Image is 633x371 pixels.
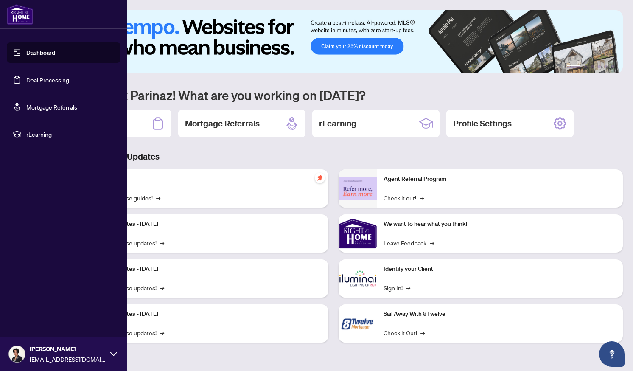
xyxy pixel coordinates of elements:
span: → [406,283,410,292]
a: Mortgage Referrals [26,103,77,111]
img: logo [7,4,33,25]
h3: Brokerage & Industry Updates [44,151,623,163]
p: Platform Updates - [DATE] [89,309,322,319]
img: Profile Icon [9,346,25,362]
a: Sign In!→ [384,283,410,292]
p: Platform Updates - [DATE] [89,219,322,229]
span: → [420,193,424,202]
span: → [160,238,164,247]
p: Identify your Client [384,264,616,274]
p: Sail Away With 8Twelve [384,309,616,319]
a: Leave Feedback→ [384,238,434,247]
p: We want to hear what you think! [384,219,616,229]
button: 2 [584,65,587,68]
img: Sail Away With 8Twelve [339,304,377,343]
h2: Mortgage Referrals [185,118,260,129]
button: 6 [611,65,614,68]
span: → [430,238,434,247]
span: rLearning [26,129,115,139]
a: Check it out!→ [384,193,424,202]
span: [PERSON_NAME] [30,344,106,354]
p: Platform Updates - [DATE] [89,264,322,274]
button: 3 [591,65,594,68]
img: Agent Referral Program [339,177,377,200]
span: [EMAIL_ADDRESS][DOMAIN_NAME] [30,354,106,364]
a: Dashboard [26,49,55,56]
button: 4 [597,65,601,68]
h2: rLearning [319,118,356,129]
button: 1 [567,65,580,68]
span: → [160,328,164,337]
img: Slide 0 [44,10,623,73]
p: Agent Referral Program [384,174,616,184]
img: We want to hear what you think! [339,214,377,253]
a: Deal Processing [26,76,69,84]
span: → [156,193,160,202]
h2: Profile Settings [453,118,512,129]
h1: Welcome back Parinaz! What are you working on [DATE]? [44,87,623,103]
p: Self-Help [89,174,322,184]
a: Check it Out!→ [384,328,425,337]
img: Identify your Client [339,259,377,298]
button: Open asap [599,341,625,367]
span: → [420,328,425,337]
button: 5 [604,65,608,68]
span: pushpin [315,173,325,183]
span: → [160,283,164,292]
